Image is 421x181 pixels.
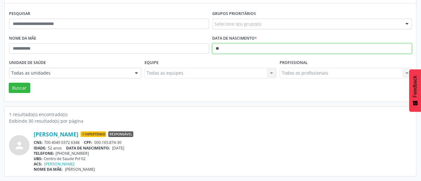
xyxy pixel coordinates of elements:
a: [PERSON_NAME] [34,131,78,138]
button: Feedback - Mostrar pesquisa [409,69,421,112]
span: Feedback [412,76,418,97]
span: [DATE] [112,145,124,151]
label: Pesquisar [9,9,30,19]
div: 52 anos [34,145,412,151]
i: person [14,140,25,151]
label: Grupos prioritários [212,9,256,19]
div: 700 4049 0372 6348 [34,140,412,145]
label: Profissional [280,58,308,68]
span: [PERSON_NAME] [65,167,95,172]
span: 000.165.874-30 [94,140,121,145]
span: Todas as unidades [11,70,129,76]
span: Selecione o(s) grupo(s) [214,21,261,27]
a: [PERSON_NAME] [44,161,74,167]
div: Exibindo 30 resultado(s) por página [9,118,412,124]
span: Hipertenso [81,131,106,137]
label: Unidade de saúde [9,58,46,68]
span: DATA DE NASCIMENTO: [66,145,110,151]
div: Centro de Saude Psf 02 [34,156,412,161]
button: Buscar [9,83,30,93]
span: NOME DA MÃE: [34,167,63,172]
div: [PHONE_NUMBER] [34,151,412,156]
label: Equipe [144,58,159,68]
label: Nome da mãe [9,34,36,43]
span: TELEFONE: [34,151,54,156]
div: 1 resultado(s) encontrado(s) [9,111,412,118]
span: ACS: [34,161,42,167]
span: CPF: [84,140,92,145]
span: Responsável [108,131,133,137]
span: IDADE: [34,145,47,151]
label: Data de nascimento [212,34,257,43]
span: UBS: [34,156,42,161]
span: CNS: [34,140,43,145]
